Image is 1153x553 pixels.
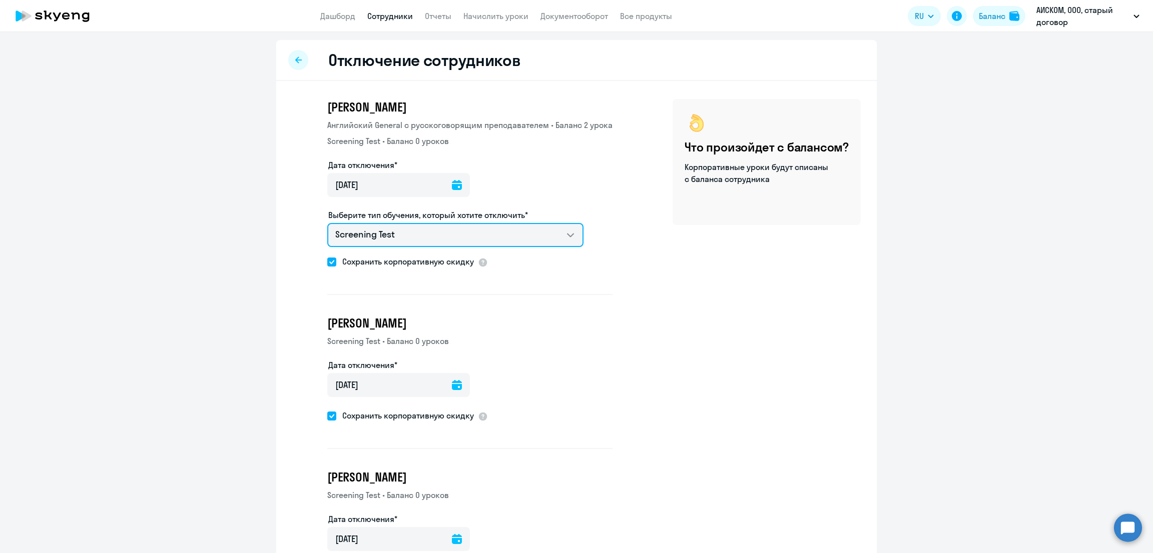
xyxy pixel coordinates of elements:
a: Дашборд [320,11,355,21]
label: Дата отключения* [328,513,397,525]
a: Начислить уроки [463,11,528,21]
a: Все продукты [620,11,672,21]
p: Английский General с русскоговорящим преподавателем • Баланс 2 урока [327,119,613,131]
img: balance [1009,11,1019,21]
span: Сохранить корпоративную скидку [336,409,474,421]
p: АИСКОМ, ООО, старый договор [1036,4,1129,28]
span: Сохранить корпоративную скидку [336,255,474,267]
button: АИСКОМ, ООО, старый договор [1031,4,1144,28]
label: Дата отключения* [328,159,397,171]
button: RU [908,6,941,26]
h2: Отключение сотрудников [328,50,520,70]
p: Корпоративные уроки будут списаны с баланса сотрудника [685,161,830,185]
div: Баланс [979,10,1005,22]
input: дд.мм.гггг [327,527,470,551]
span: [PERSON_NAME] [327,315,406,331]
p: Screening Test • Баланс 0 уроков [327,335,613,347]
a: Документооборот [540,11,608,21]
img: ok [685,111,709,135]
span: [PERSON_NAME] [327,469,406,485]
input: дд.мм.гггг [327,173,470,197]
button: Балансbalance [973,6,1025,26]
span: RU [915,10,924,22]
label: Дата отключения* [328,359,397,371]
h4: Что произойдет с балансом? [685,139,849,155]
p: Screening Test • Баланс 0 уроков [327,489,613,501]
a: Отчеты [425,11,451,21]
label: Выберите тип обучения, который хотите отключить* [328,209,528,221]
a: Сотрудники [367,11,413,21]
p: Screening Test • Баланс 0 уроков [327,135,613,147]
input: дд.мм.гггг [327,373,470,397]
span: [PERSON_NAME] [327,99,406,115]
